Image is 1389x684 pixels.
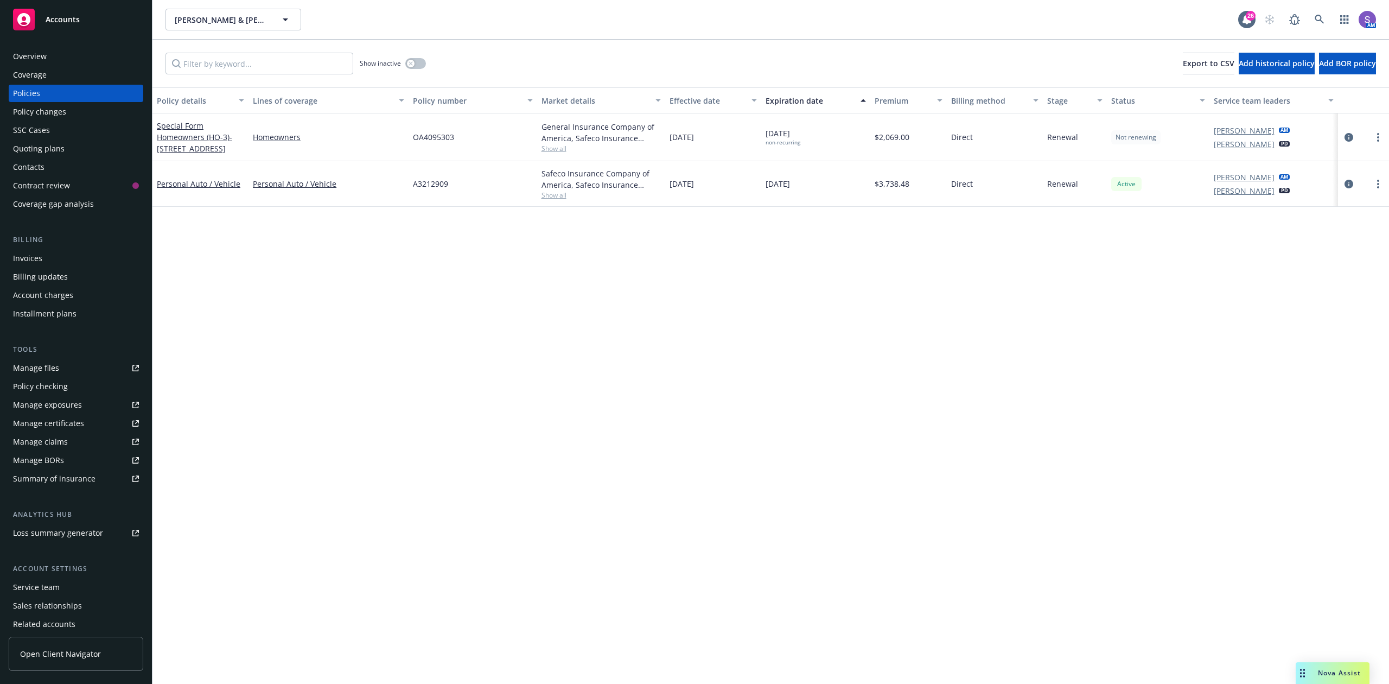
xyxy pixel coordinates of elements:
[1107,87,1209,113] button: Status
[1239,58,1315,68] span: Add historical policy
[165,9,301,30] button: [PERSON_NAME] & [PERSON_NAME]
[1214,138,1275,150] a: [PERSON_NAME]
[9,159,143,176] a: Contacts
[409,87,537,113] button: Policy number
[13,579,60,596] div: Service team
[9,597,143,615] a: Sales relationships
[13,195,94,213] div: Coverage gap analysis
[413,95,520,106] div: Policy number
[175,14,269,26] span: [PERSON_NAME] & [PERSON_NAME]
[541,144,661,153] span: Show all
[9,415,143,432] a: Manage certificates
[13,177,70,194] div: Contract review
[1116,179,1137,189] span: Active
[9,250,143,267] a: Invoices
[9,85,143,102] a: Policies
[541,191,661,200] span: Show all
[1342,131,1355,144] a: circleInformation
[253,178,404,189] a: Personal Auto / Vehicle
[537,87,665,113] button: Market details
[13,103,66,121] div: Policy changes
[951,95,1027,106] div: Billing method
[9,66,143,84] a: Coverage
[766,95,854,106] div: Expiration date
[13,597,82,615] div: Sales relationships
[541,121,661,144] div: General Insurance Company of America, Safeco Insurance (Liberty Mutual)
[541,95,649,106] div: Market details
[13,287,73,304] div: Account charges
[9,396,143,414] a: Manage exposures
[766,178,790,189] span: [DATE]
[9,509,143,520] div: Analytics hub
[1342,178,1355,191] a: circleInformation
[761,87,870,113] button: Expiration date
[766,128,800,146] span: [DATE]
[9,122,143,139] a: SSC Cases
[951,131,973,143] span: Direct
[1309,9,1330,30] a: Search
[870,87,947,113] button: Premium
[670,178,694,189] span: [DATE]
[9,563,143,574] div: Account settings
[9,48,143,65] a: Overview
[665,87,761,113] button: Effective date
[9,4,143,35] a: Accounts
[253,95,392,106] div: Lines of coverage
[1372,131,1385,144] a: more
[9,287,143,304] a: Account charges
[157,121,232,154] a: Special Form Homeowners (HO-3)
[951,178,973,189] span: Direct
[13,159,44,176] div: Contacts
[1239,53,1315,74] button: Add historical policy
[13,85,40,102] div: Policies
[13,66,47,84] div: Coverage
[13,415,84,432] div: Manage certificates
[157,95,232,106] div: Policy details
[9,195,143,213] a: Coverage gap analysis
[1296,662,1309,684] div: Drag to move
[46,15,80,24] span: Accounts
[1047,95,1091,106] div: Stage
[1319,58,1376,68] span: Add BOR policy
[1359,11,1376,28] img: photo
[9,524,143,542] a: Loss summary generator
[9,579,143,596] a: Service team
[13,268,68,286] div: Billing updates
[249,87,409,113] button: Lines of coverage
[13,250,42,267] div: Invoices
[13,433,68,451] div: Manage claims
[13,524,103,542] div: Loss summary generator
[13,378,68,395] div: Policy checking
[1214,125,1275,136] a: [PERSON_NAME]
[670,131,694,143] span: [DATE]
[947,87,1043,113] button: Billing method
[9,235,143,245] div: Billing
[9,305,143,322] a: Installment plans
[9,433,143,451] a: Manage claims
[875,178,909,189] span: $3,738.48
[1183,58,1234,68] span: Export to CSV
[9,344,143,355] div: Tools
[253,131,404,143] a: Homeowners
[13,396,82,414] div: Manage exposures
[9,452,143,469] a: Manage BORs
[13,122,50,139] div: SSC Cases
[1111,95,1193,106] div: Status
[360,59,401,68] span: Show inactive
[1259,9,1280,30] a: Start snowing
[1296,662,1369,684] button: Nova Assist
[875,131,909,143] span: $2,069.00
[1318,668,1361,677] span: Nova Assist
[1047,178,1078,189] span: Renewal
[413,178,448,189] span: A3212909
[413,131,454,143] span: OA4095303
[13,305,77,322] div: Installment plans
[1214,185,1275,197] a: [PERSON_NAME]
[13,359,59,377] div: Manage files
[1319,53,1376,74] button: Add BOR policy
[9,378,143,395] a: Policy checking
[20,648,101,660] span: Open Client Navigator
[1116,132,1156,142] span: Not renewing
[9,103,143,121] a: Policy changes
